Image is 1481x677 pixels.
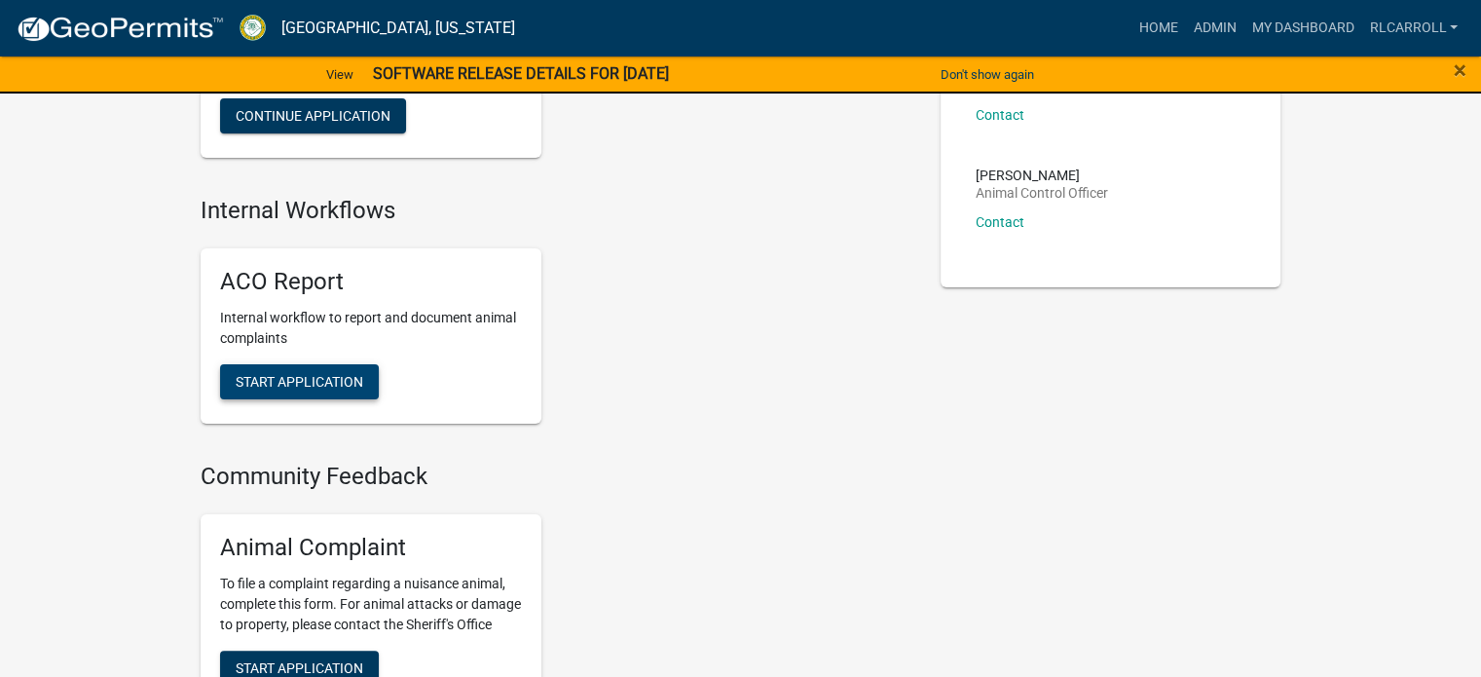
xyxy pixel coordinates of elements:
[220,98,406,133] button: Continue Application
[201,463,911,491] h4: Community Feedback
[240,15,266,41] img: Crawford County, Georgia
[1243,10,1361,47] a: My Dashboard
[236,374,363,390] span: Start Application
[220,364,379,399] button: Start Application
[220,268,522,296] h5: ACO Report
[1185,10,1243,47] a: Admin
[1130,10,1185,47] a: Home
[201,197,911,225] h4: Internal Workflows
[373,64,669,83] strong: SOFTWARE RELEASE DETAILS FOR [DATE]
[976,214,1024,230] a: Contact
[976,169,1108,182] p: [PERSON_NAME]
[220,534,522,562] h5: Animal Complaint
[976,186,1108,200] p: Animal Control Officer
[1454,56,1466,84] span: ×
[976,107,1024,123] a: Contact
[1361,10,1465,47] a: RLcarroll
[318,58,361,91] a: View
[1454,58,1466,82] button: Close
[281,12,515,45] a: [GEOGRAPHIC_DATA], [US_STATE]
[220,308,522,349] p: Internal workflow to report and document animal complaints
[236,659,363,675] span: Start Application
[933,58,1042,91] button: Don't show again
[220,574,522,635] p: To file a complaint regarding a nuisance animal, complete this form. For animal attacks or damage...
